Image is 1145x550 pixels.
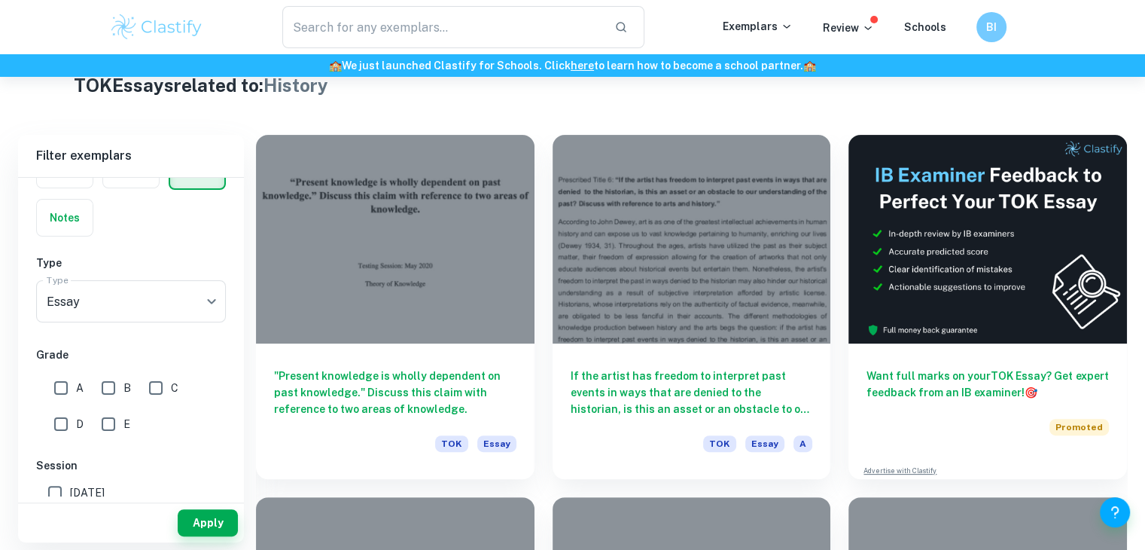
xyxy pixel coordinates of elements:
[904,21,946,33] a: Schools
[274,368,516,417] h6: "Present knowledge is wholly dependent on past knowledge." Discuss this claim with reference to t...
[3,57,1142,74] h6: We just launched Clastify for Schools. Click to learn how to become a school partner.
[74,72,1072,99] h1: TOK Essays related to:
[982,19,1000,35] h6: BI
[571,60,594,72] a: here
[745,435,784,452] span: Essay
[36,280,226,322] div: Essay
[329,60,342,72] span: 🏫
[793,435,812,452] span: A
[171,380,178,396] span: C
[256,135,534,479] a: "Present knowledge is wholly dependent on past knowledge." Discuss this claim with reference to t...
[36,457,226,474] h6: Session
[723,18,793,35] p: Exemplars
[803,60,816,72] span: 🏫
[263,75,328,96] span: History
[70,484,105,501] span: [DATE]
[37,200,93,236] button: Notes
[123,380,131,396] span: B
[1025,387,1037,399] span: 🎯
[571,368,813,417] h6: If the artist has freedom to interpret past events in ways that are denied to the historian, is t...
[76,416,84,432] span: D
[823,20,874,36] p: Review
[435,435,468,452] span: TOK
[282,6,603,48] input: Search for any exemplars...
[848,135,1127,344] img: Thumbnail
[123,416,130,432] span: E
[47,273,69,286] label: Type
[178,509,238,536] button: Apply
[848,135,1127,479] a: Want full marks on yourTOK Essay? Get expert feedback from an IB examiner!PromotedAdvertise with ...
[866,368,1109,401] h6: Want full marks on your TOK Essay ? Get expert feedback from an IB examiner!
[1049,419,1109,435] span: Promoted
[36,255,226,271] h6: Type
[703,435,736,452] span: TOK
[18,135,244,177] h6: Filter exemplars
[109,12,205,42] img: Clastify logo
[553,135,831,479] a: If the artist has freedom to interpret past events in ways that are denied to the historian, is t...
[76,380,84,396] span: A
[1100,497,1130,527] button: Help and Feedback
[36,347,226,363] h6: Grade
[976,12,1006,42] button: BI
[477,435,516,452] span: Essay
[863,466,936,476] a: Advertise with Clastify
